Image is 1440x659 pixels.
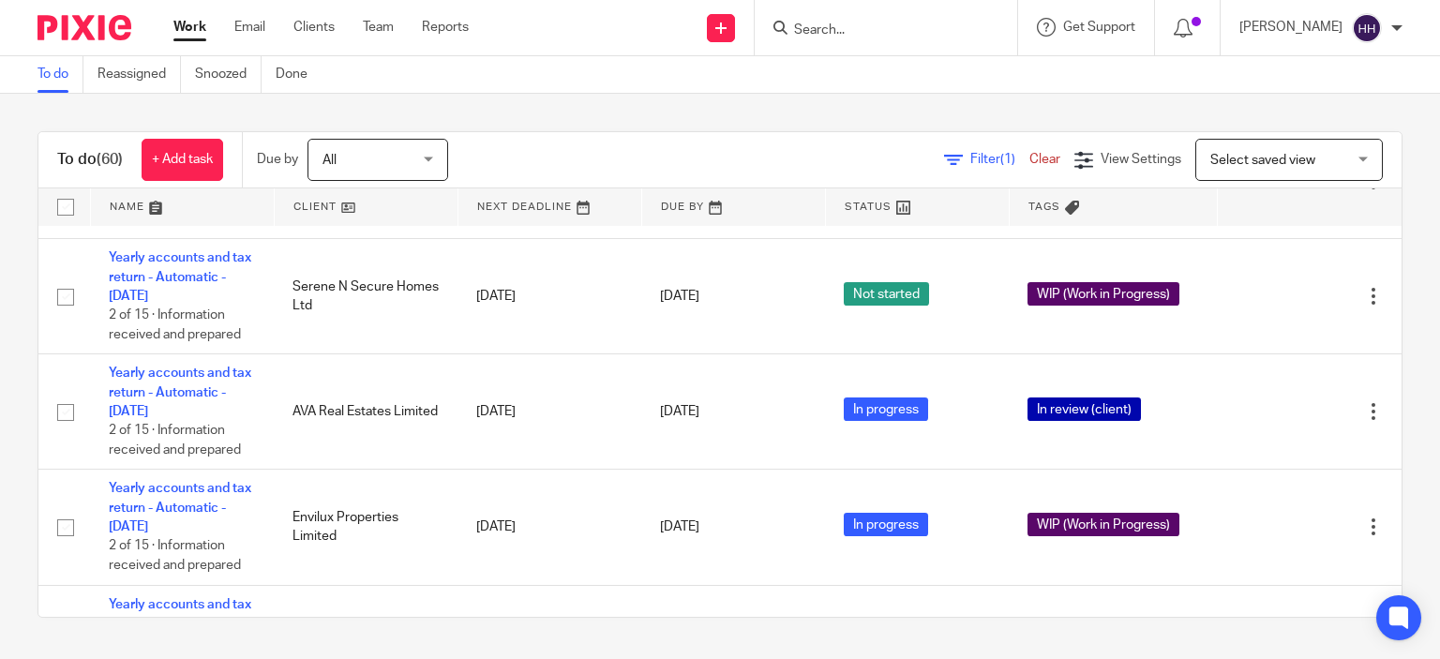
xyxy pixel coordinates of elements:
img: svg%3E [1352,13,1382,43]
a: Email [234,18,265,37]
a: Reassigned [97,56,181,93]
span: (1) [1000,153,1015,166]
span: [DATE] [660,405,699,418]
span: Filter [970,153,1029,166]
td: Serene N Secure Homes Ltd [274,239,457,354]
p: Due by [257,150,298,169]
a: To do [37,56,83,93]
span: Select saved view [1210,154,1315,167]
img: Pixie [37,15,131,40]
p: [PERSON_NAME] [1239,18,1342,37]
a: + Add task [142,139,223,181]
td: [DATE] [457,470,641,585]
span: Tags [1028,202,1060,212]
a: Team [363,18,394,37]
a: Yearly accounts and tax return - Automatic - [DATE] [109,598,251,650]
span: [DATE] [660,520,699,533]
a: Yearly accounts and tax return - Automatic - [DATE] [109,367,251,418]
span: Not started [844,282,929,306]
span: (60) [97,152,123,167]
a: Reports [422,18,469,37]
a: Clients [293,18,335,37]
span: 2 of 15 · Information received and prepared [109,308,241,341]
a: Yearly accounts and tax return - Automatic - [DATE] [109,482,251,533]
td: AVA Real Estates Limited [274,354,457,470]
a: Snoozed [195,56,262,93]
td: Envilux Properties Limited [274,470,457,585]
span: WIP (Work in Progress) [1027,513,1179,536]
input: Search [792,22,961,39]
td: [DATE] [457,239,641,354]
a: Done [276,56,322,93]
a: Clear [1029,153,1060,166]
span: In progress [844,397,928,421]
span: View Settings [1101,153,1181,166]
span: 2 of 15 · Information received and prepared [109,540,241,573]
span: Get Support [1063,21,1135,34]
span: In review (client) [1027,397,1141,421]
span: WIP (Work in Progress) [1027,282,1179,306]
span: In progress [844,513,928,536]
span: [DATE] [660,290,699,303]
span: All [322,154,337,167]
h1: To do [57,150,123,170]
a: Work [173,18,206,37]
span: 2 of 15 · Information received and prepared [109,425,241,457]
a: Yearly accounts and tax return - Automatic - [DATE] [109,251,251,303]
td: [DATE] [457,354,641,470]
